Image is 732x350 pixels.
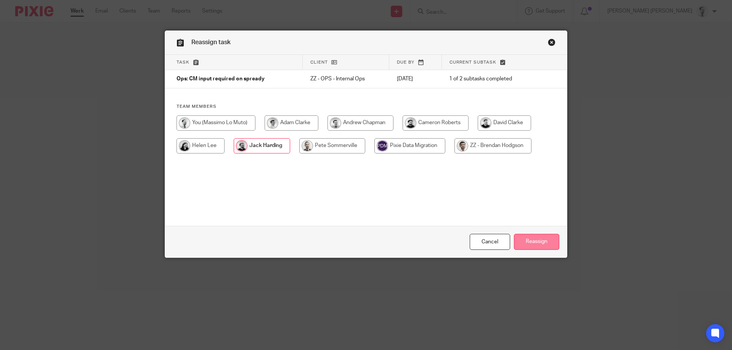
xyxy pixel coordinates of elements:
input: Reassign [514,234,559,250]
span: Due by [397,60,414,64]
a: Close this dialog window [470,234,510,250]
a: Close this dialog window [548,38,555,49]
h4: Team members [177,104,555,110]
span: Reassign task [191,39,231,45]
p: [DATE] [397,75,434,83]
span: Current subtask [449,60,496,64]
span: Ops: CM input required on spready [177,77,265,82]
td: 1 of 2 subtasks completed [441,70,538,88]
span: Task [177,60,189,64]
p: ZZ - OPS - Internal Ops [310,75,382,83]
span: Client [310,60,328,64]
